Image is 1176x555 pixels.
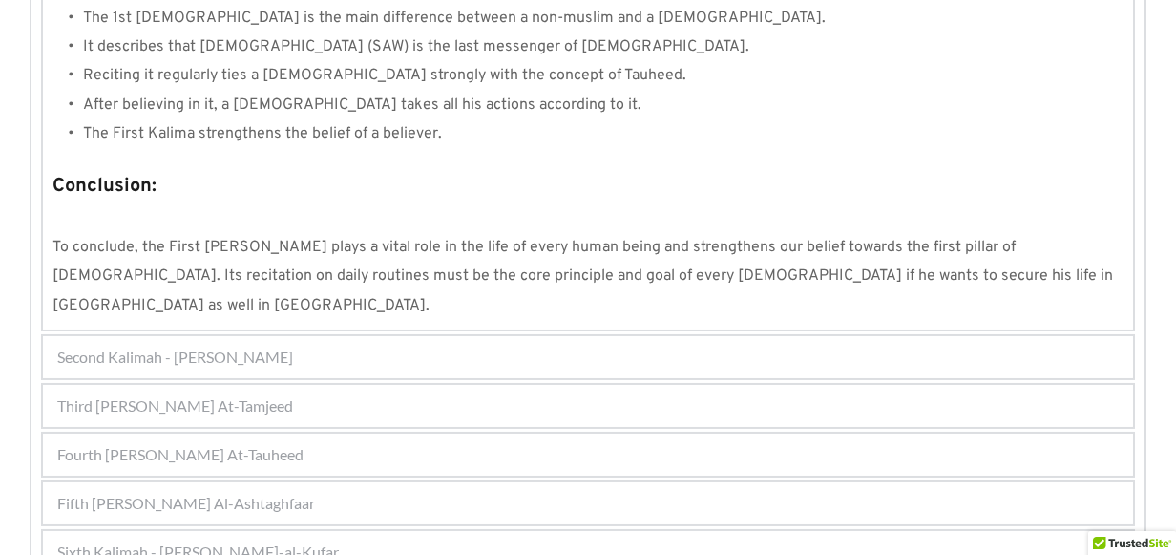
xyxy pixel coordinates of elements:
span: Reciting it regularly ties a [DEMOGRAPHIC_DATA] strongly with the concept of Tauheed. [83,66,686,85]
strong: Conclusion: [52,174,157,199]
span: Fourth [PERSON_NAME] At-Tauheed [57,443,304,466]
span: Second Kalimah - [PERSON_NAME] [57,346,293,369]
span: Third [PERSON_NAME] At-Tamjeed [57,395,293,417]
span: Fifth [PERSON_NAME] Al-Ashtaghfaar [57,492,315,515]
span: To conclude, the First [PERSON_NAME] plays a vital role in the life of every human being and stre... [52,238,1117,315]
span: The 1st [DEMOGRAPHIC_DATA] is the main difference between a non-muslim and a [DEMOGRAPHIC_DATA]. [83,9,826,28]
span: The First Kalima strengthens the belief of a believer. [83,124,442,143]
span: After believing in it, a [DEMOGRAPHIC_DATA] takes all his actions according to it. [83,96,641,115]
span: It describes that [DEMOGRAPHIC_DATA] (SAW) is the last messenger of [DEMOGRAPHIC_DATA]. [83,37,749,56]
